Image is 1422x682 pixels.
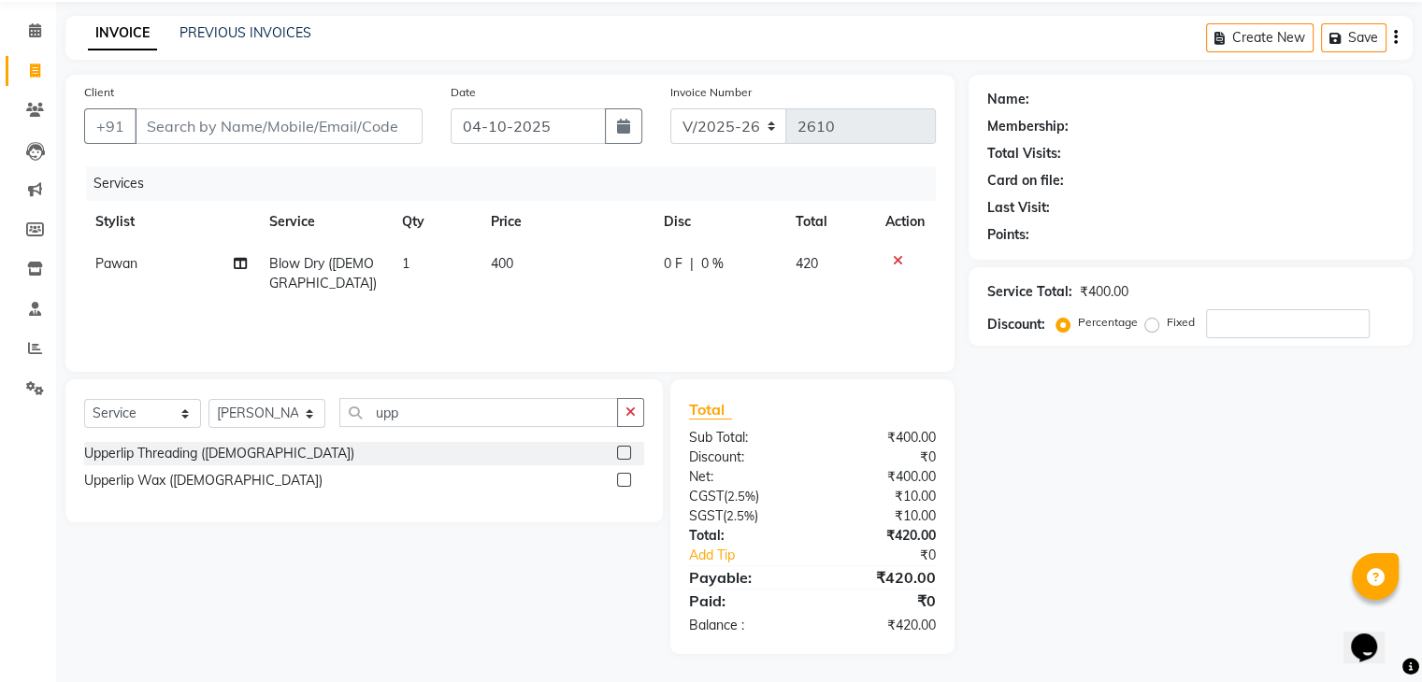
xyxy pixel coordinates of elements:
div: Paid: [675,590,812,612]
label: Invoice Number [670,84,752,101]
div: Services [86,166,950,201]
span: 420 [796,255,818,272]
div: Last Visit: [987,198,1050,218]
div: ₹0 [812,590,950,612]
input: Search by Name/Mobile/Email/Code [135,108,423,144]
div: Service Total: [987,282,1072,302]
button: Create New [1206,23,1314,52]
span: CGST [689,488,724,504]
th: Action [874,201,936,243]
input: Search or Scan [339,398,618,427]
div: ( ) [675,506,812,526]
iframe: chat widget [1343,607,1403,663]
div: Net: [675,467,812,487]
a: PREVIOUS INVOICES [180,24,311,41]
div: Membership: [987,117,1069,136]
span: 0 F [664,254,682,274]
label: Fixed [1167,314,1195,331]
label: Date [451,84,476,101]
span: Blow Dry ([DEMOGRAPHIC_DATA]) [269,255,377,291]
div: ₹400.00 [812,467,950,487]
div: Balance : [675,616,812,635]
a: Add Tip [675,546,835,565]
div: Discount: [987,315,1045,334]
div: ₹400.00 [1080,282,1128,302]
span: 400 [491,255,513,272]
div: Discount: [675,448,812,467]
th: Disc [653,201,784,243]
div: Total Visits: [987,144,1061,163]
div: ₹10.00 [812,506,950,526]
label: Percentage [1078,314,1138,331]
span: SGST [689,507,723,524]
span: 0 % [701,254,724,274]
div: Name: [987,90,1029,109]
th: Price [480,201,653,243]
label: Client [84,84,114,101]
div: ₹10.00 [812,487,950,506]
span: | [690,254,694,274]
span: Total [689,400,732,419]
th: Qty [391,201,480,243]
span: 1 [402,255,409,272]
span: Pawan [95,255,137,272]
div: ₹400.00 [812,428,950,448]
a: INVOICE [88,17,157,50]
div: ( ) [675,487,812,506]
th: Stylist [84,201,258,243]
div: ₹420.00 [812,566,950,589]
div: ₹0 [812,448,950,467]
div: Sub Total: [675,428,812,448]
div: Total: [675,526,812,546]
button: +91 [84,108,136,144]
th: Total [784,201,874,243]
div: Upperlip Threading ([DEMOGRAPHIC_DATA]) [84,444,354,463]
th: Service [258,201,391,243]
div: ₹420.00 [812,616,950,635]
span: 2.5% [727,489,755,504]
div: Payable: [675,566,812,589]
span: 2.5% [726,508,754,523]
div: Points: [987,225,1029,245]
div: Card on file: [987,171,1064,191]
div: Upperlip Wax ([DEMOGRAPHIC_DATA]) [84,471,323,490]
div: ₹0 [835,546,949,565]
div: ₹420.00 [812,526,950,546]
button: Save [1321,23,1386,52]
